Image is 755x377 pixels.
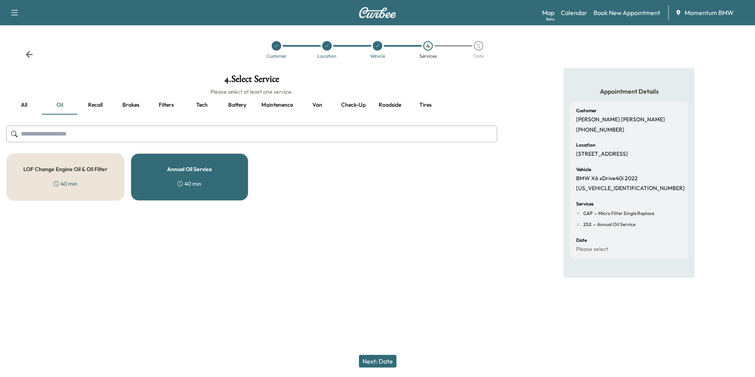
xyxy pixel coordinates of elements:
h6: Date [576,238,587,243]
h6: Services [576,202,593,206]
p: [PHONE_NUMBER] [576,126,624,134]
p: [US_VEHICLE_IDENTIFICATION_NUMBER] [576,185,685,192]
button: Oil [42,96,77,115]
h6: Vehicle [576,167,591,172]
button: Check-up [335,96,372,115]
p: [STREET_ADDRESS] [576,151,628,158]
span: Annual Oil Service [595,221,635,228]
h5: Appointment Details [570,87,688,96]
button: Van [299,96,335,115]
h1: 4 . Select Service [6,74,497,88]
button: Battery [220,96,255,115]
button: Tires [408,96,443,115]
img: Curbee Logo [359,7,396,18]
span: Micro Filter Single Replace [597,210,654,217]
a: MapBeta [542,8,554,17]
div: 5 [474,41,483,51]
h6: Location [576,143,595,147]
div: Date [473,54,484,58]
h5: LOF Change Engine Oil & Oil Filter [23,166,107,172]
span: CAF [583,210,593,217]
span: - [592,221,595,228]
button: Recall [77,96,113,115]
div: Vehicle [370,54,385,58]
p: [PERSON_NAME] [PERSON_NAME] [576,116,665,123]
p: BMW X6 xDrive40i 2022 [576,175,638,182]
div: Back [25,51,33,58]
div: 40 min [53,180,77,188]
div: basic tabs example [6,96,497,115]
button: Tech [184,96,220,115]
button: Filters [148,96,184,115]
button: all [6,96,42,115]
div: Location [317,54,336,58]
div: Services [419,54,437,58]
button: Next: Date [359,355,396,368]
span: Momentum BMW [685,8,734,17]
div: 4 [423,41,433,51]
p: Please select [576,246,608,253]
div: Customer [267,54,287,58]
a: Calendar [561,8,587,17]
span: - [593,209,597,217]
button: Brakes [113,96,148,115]
button: Maintenence [255,96,299,115]
h5: Annual Oil Service [167,166,212,172]
a: Book New Appointment [593,8,660,17]
h6: Please select at least one service. [6,88,497,96]
div: Beta [546,16,554,22]
span: 252 [583,221,592,228]
button: Roadside [372,96,408,115]
div: 40 min [177,180,201,188]
h6: Customer [576,108,597,113]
